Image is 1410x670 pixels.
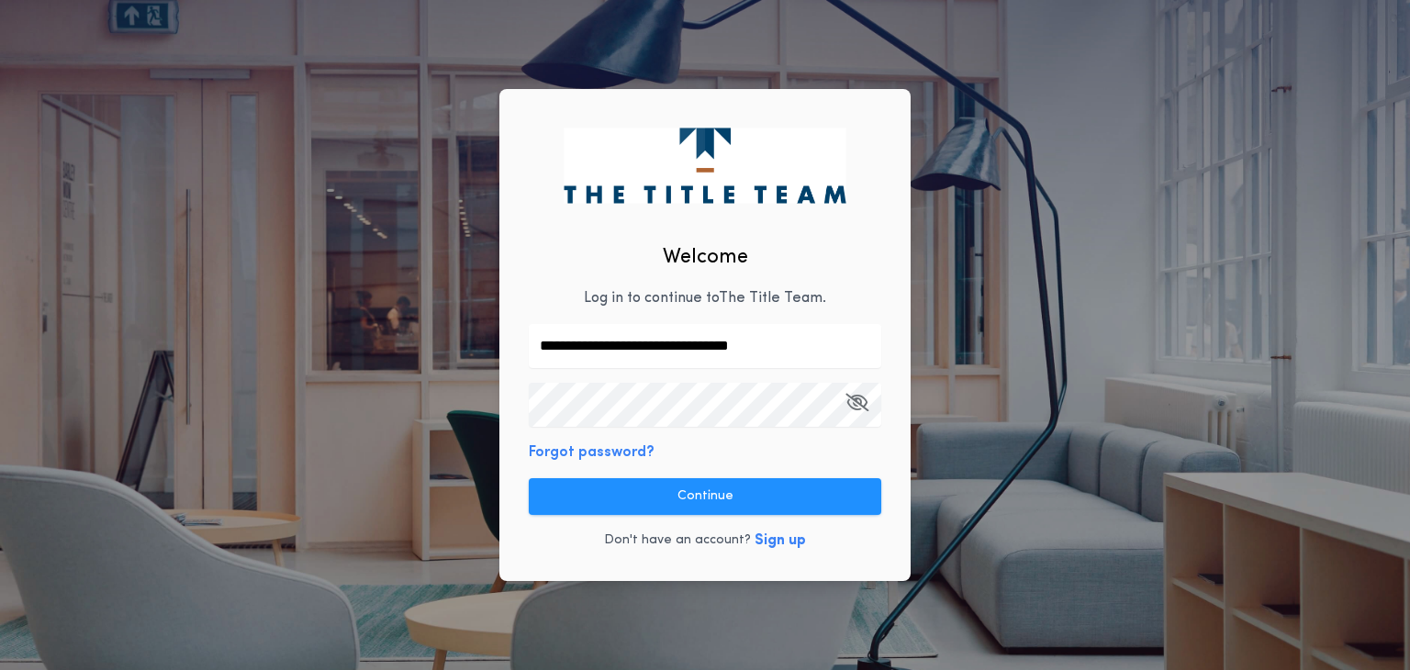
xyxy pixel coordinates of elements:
p: Don't have an account? [604,531,751,550]
button: Continue [529,478,881,515]
button: Sign up [755,530,806,552]
h2: Welcome [663,242,748,273]
p: Log in to continue to The Title Team . [584,287,826,309]
button: Forgot password? [529,441,655,463]
img: logo [564,128,845,203]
